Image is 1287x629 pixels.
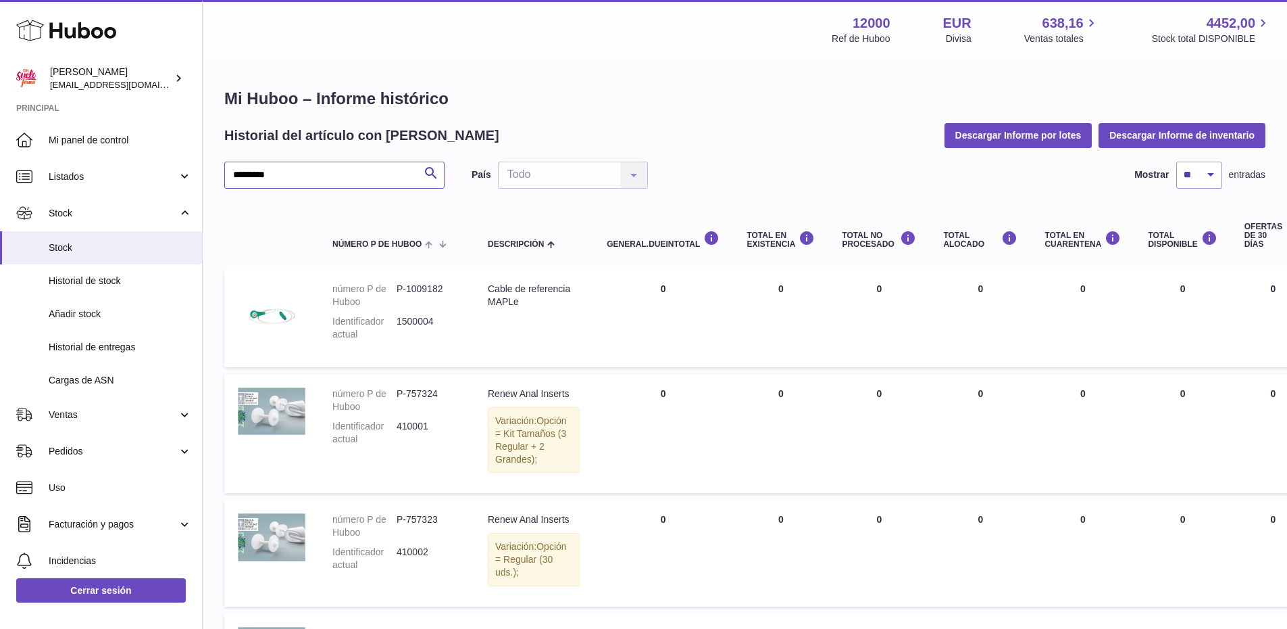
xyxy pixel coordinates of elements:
[1080,388,1086,399] span: 0
[828,269,930,367] td: 0
[1080,514,1086,525] span: 0
[49,275,192,287] span: Historial de stock
[943,231,1017,249] div: Total ALOCADO
[593,374,733,493] td: 0
[930,269,1031,367] td: 0
[747,231,815,249] div: Total en EXISTENCIA
[238,283,305,350] img: product image
[1080,283,1086,294] span: 0
[488,283,580,308] div: Cable de referencia MAPLe
[397,283,461,308] dd: P-1009182
[332,240,422,249] span: número P de Huboo
[946,32,971,45] div: Divisa
[1042,14,1084,32] span: 638,16
[50,66,172,91] div: [PERSON_NAME]
[16,68,36,89] img: mar@ensuelofirme.com
[733,269,828,367] td: 0
[930,374,1031,493] td: 0
[488,240,544,249] span: Descripción
[16,578,186,603] a: Cerrar sesión
[397,388,461,413] dd: P-757324
[853,14,890,32] strong: 12000
[1134,269,1230,367] td: 0
[1207,14,1255,32] span: 4452,00
[1148,231,1217,249] div: Total DISPONIBLE
[49,341,192,354] span: Historial de entregas
[607,231,720,249] div: general.dueInTotal
[224,88,1265,110] h1: Mi Huboo – Informe histórico
[49,482,192,494] span: Uso
[49,207,178,220] span: Stock
[495,415,567,465] span: Opción = Kit Tamaños (3 Regular + 2 Grandes);
[332,420,397,446] dt: Identificador actual
[397,315,461,341] dd: 1500004
[49,170,178,183] span: Listados
[488,513,580,526] div: Renew Anal Inserts
[1024,32,1099,45] span: Ventas totales
[733,500,828,607] td: 0
[49,409,178,421] span: Ventas
[49,374,192,387] span: Cargas de ASN
[1099,123,1265,147] button: Descargar Informe de inventario
[1152,14,1271,45] a: 4452,00 Stock total DISPONIBLE
[397,546,461,572] dd: 410002
[224,126,499,145] h2: Historial del artículo con [PERSON_NAME]
[832,32,890,45] div: Ref de Huboo
[49,445,178,458] span: Pedidos
[397,420,461,446] dd: 410001
[1024,14,1099,45] a: 638,16 Ventas totales
[472,168,491,181] label: País
[332,283,397,308] dt: número P de Huboo
[828,374,930,493] td: 0
[49,555,192,567] span: Incidencias
[488,407,580,473] div: Variación:
[1044,231,1121,249] div: Total en CUARENTENA
[944,123,1092,147] button: Descargar Informe por lotes
[1134,168,1169,181] label: Mostrar
[593,500,733,607] td: 0
[930,500,1031,607] td: 0
[49,134,192,147] span: Mi panel de control
[332,388,397,413] dt: número P de Huboo
[828,500,930,607] td: 0
[49,518,178,531] span: Facturación y pagos
[842,231,916,249] div: Total NO PROCESADO
[332,315,397,341] dt: Identificador actual
[49,241,192,254] span: Stock
[1152,32,1271,45] span: Stock total DISPONIBLE
[1134,374,1230,493] td: 0
[332,513,397,539] dt: número P de Huboo
[332,546,397,572] dt: Identificador actual
[1229,168,1265,181] span: entradas
[943,14,971,32] strong: EUR
[238,388,305,435] img: product image
[397,513,461,539] dd: P-757323
[1134,500,1230,607] td: 0
[50,79,199,90] span: [EMAIL_ADDRESS][DOMAIN_NAME]
[488,533,580,586] div: Variación:
[238,513,305,561] img: product image
[488,388,580,400] div: Renew Anal Inserts
[593,269,733,367] td: 0
[49,308,192,321] span: Añadir stock
[733,374,828,493] td: 0
[495,541,567,578] span: Opción = Regular (30 uds.);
